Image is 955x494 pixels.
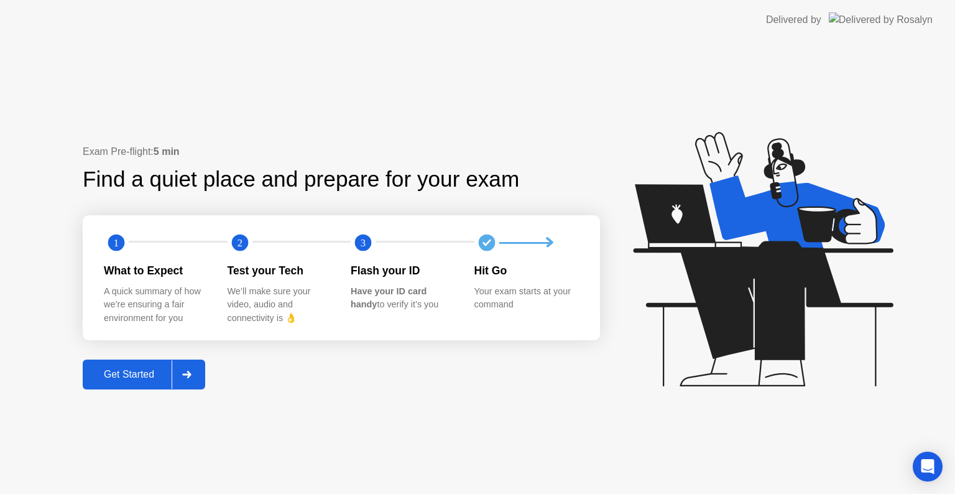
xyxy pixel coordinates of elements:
button: Get Started [83,360,205,389]
div: Flash your ID [351,263,454,279]
img: Delivered by Rosalyn [829,12,933,27]
text: 2 [237,237,242,249]
div: Test your Tech [228,263,331,279]
div: Hit Go [474,263,578,279]
div: Open Intercom Messenger [913,452,943,482]
b: Have your ID card handy [351,286,427,310]
text: 1 [114,237,119,249]
div: A quick summary of how we’re ensuring a fair environment for you [104,285,208,325]
text: 3 [361,237,366,249]
div: Exam Pre-flight: [83,144,600,159]
b: 5 min [154,146,180,157]
div: What to Expect [104,263,208,279]
div: Find a quiet place and prepare for your exam [83,163,521,196]
div: We’ll make sure your video, audio and connectivity is 👌 [228,285,331,325]
div: Delivered by [766,12,821,27]
div: Get Started [86,369,172,380]
div: to verify it’s you [351,285,454,312]
div: Your exam starts at your command [474,285,578,312]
